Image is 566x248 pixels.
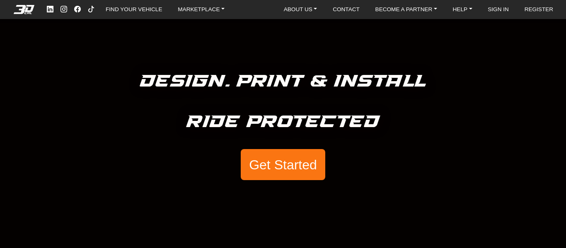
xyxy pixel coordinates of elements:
a: HELP [450,4,476,15]
a: SIGN IN [484,4,512,15]
a: REGISTER [521,4,557,15]
h5: Ride Protected [186,108,380,136]
a: CONTACT [329,4,363,15]
a: BECOME A PARTNER [372,4,440,15]
h5: Design. Print & Install [140,68,426,95]
a: ABOUT US [281,4,321,15]
button: Get Started [241,149,325,181]
a: FIND YOUR VEHICLE [102,4,165,15]
a: MARKETPLACE [174,4,228,15]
